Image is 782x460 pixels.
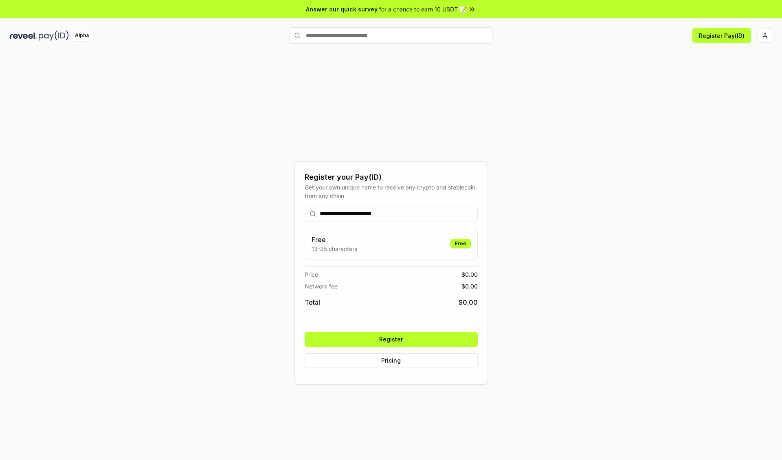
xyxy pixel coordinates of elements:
[305,353,478,368] button: Pricing
[10,31,37,41] img: reveel_dark
[461,270,478,279] span: $ 0.00
[305,332,478,347] button: Register
[39,31,69,41] img: pay_id
[305,270,318,279] span: Price
[459,297,478,307] span: $ 0.00
[692,28,751,43] button: Register Pay(ID)
[305,282,338,291] span: Network fee
[305,297,320,307] span: Total
[461,282,478,291] span: $ 0.00
[312,244,357,253] p: 13-25 characters
[306,5,378,13] span: Answer our quick survey
[70,31,93,41] div: Alpha
[450,239,471,248] div: Free
[379,5,466,13] span: for a chance to earn 10 USDT 📝
[305,172,478,183] div: Register your Pay(ID)
[312,235,357,244] h3: Free
[305,183,478,200] div: Get your own unique name to receive any crypto and stablecoin, from any chain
